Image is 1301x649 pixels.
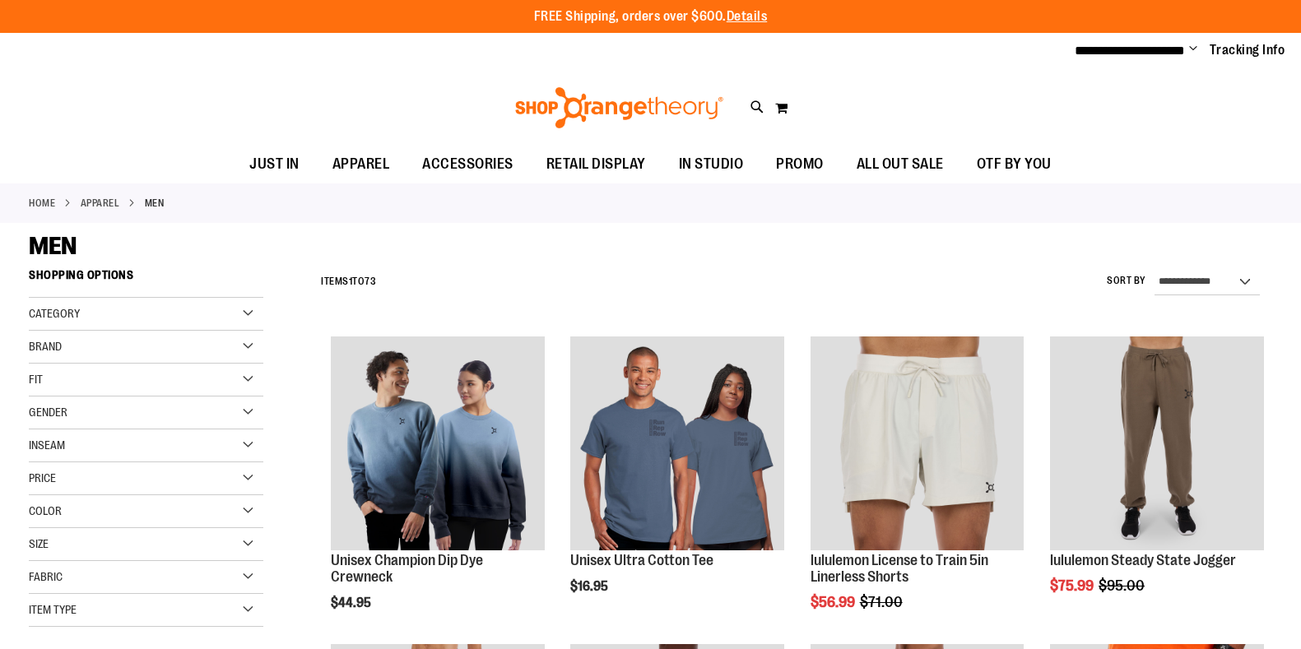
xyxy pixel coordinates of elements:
strong: Shopping Options [29,261,263,298]
a: APPAREL [81,196,120,211]
a: lululemon License to Train 5in Linerless Shorts [811,336,1025,553]
span: Color [29,504,62,517]
img: Unisex Champion Dip Dye Crewneck [331,336,545,550]
span: ALL OUT SALE [857,146,944,183]
span: Brand [29,340,62,353]
span: 1 [349,276,353,287]
span: Inseam [29,438,65,452]
div: product [562,328,792,636]
a: Unisex Ultra Cotton Tee [570,552,713,568]
h2: Items to [321,269,376,294]
span: JUST IN [249,146,300,183]
span: $71.00 [860,594,905,610]
span: $56.99 [811,594,857,610]
span: $44.95 [331,596,374,610]
button: Account menu [1189,42,1197,58]
span: PROMO [776,146,824,183]
a: Details [727,9,768,24]
span: OTF BY YOU [977,146,1052,183]
span: IN STUDIO [679,146,744,183]
span: Gender [29,406,67,419]
span: ACCESSORIES [422,146,513,183]
a: Unisex Ultra Cotton Tee [570,336,784,553]
span: 73 [365,276,376,287]
img: Shop Orangetheory [513,87,726,128]
span: Fit [29,373,43,386]
p: FREE Shipping, orders over $600. [534,7,768,26]
div: product [1042,328,1272,636]
img: lululemon License to Train 5in Linerless Shorts [811,336,1025,550]
span: Category [29,307,80,320]
span: Fabric [29,570,63,583]
span: Size [29,537,49,550]
a: Home [29,196,55,211]
a: lululemon Steady State Jogger [1050,336,1264,553]
a: Unisex Champion Dip Dye Crewneck [331,552,483,585]
a: Unisex Champion Dip Dye Crewneck [331,336,545,553]
span: RETAIL DISPLAY [546,146,646,183]
span: Price [29,471,56,484]
span: MEN [29,232,77,260]
a: lululemon License to Train 5in Linerless Shorts [811,552,988,585]
img: lululemon Steady State Jogger [1050,336,1264,550]
img: Unisex Ultra Cotton Tee [570,336,784,550]
strong: MEN [145,196,165,211]
span: APPAREL [332,146,390,183]
span: $75.99 [1050,577,1096,594]
a: lululemon Steady State Jogger [1050,552,1236,568]
span: $16.95 [570,579,611,594]
label: Sort By [1107,274,1146,288]
a: Tracking Info [1210,41,1285,59]
span: $95.00 [1099,577,1147,594]
span: Item Type [29,603,77,616]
